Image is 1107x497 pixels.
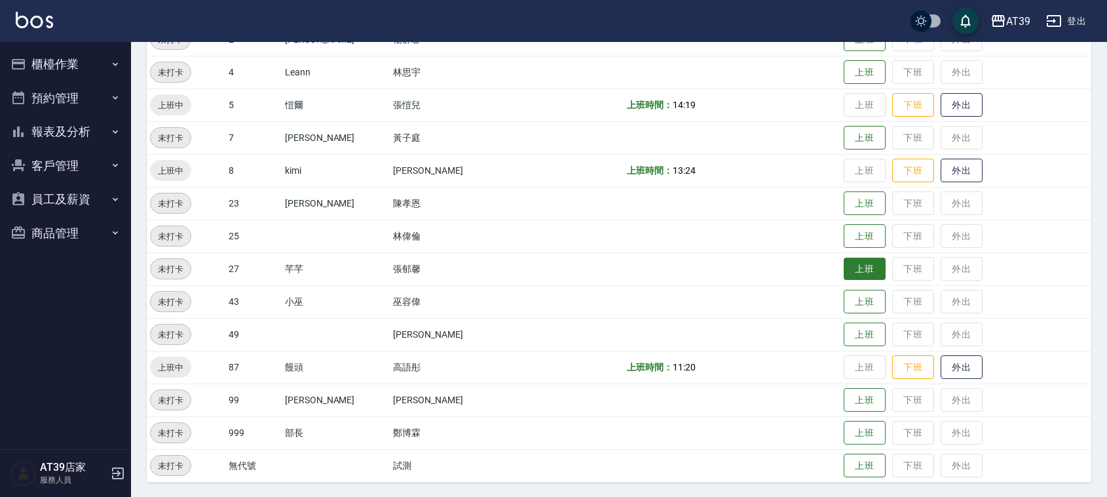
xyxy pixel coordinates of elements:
button: 預約管理 [5,81,126,115]
td: [PERSON_NAME] [282,121,390,154]
td: 芊芊 [282,252,390,285]
td: 小巫 [282,285,390,318]
td: [PERSON_NAME] [282,187,390,220]
td: 林偉倫 [390,220,516,252]
td: 陳孝恩 [390,187,516,220]
button: 上班 [844,323,886,347]
span: 11:20 [673,362,696,372]
td: 張郁馨 [390,252,516,285]
button: 登出 [1041,9,1091,33]
td: 49 [225,318,282,351]
td: 高語彤 [390,351,516,384]
button: 櫃檯作業 [5,47,126,81]
td: [PERSON_NAME] [390,384,516,416]
button: 客戶管理 [5,149,126,183]
span: 未打卡 [151,131,191,145]
td: 23 [225,187,282,220]
button: 外出 [941,93,983,117]
p: 服務人員 [40,474,107,486]
span: 上班中 [150,164,191,178]
td: 張愷兒 [390,89,516,121]
div: AT39 [1006,13,1030,30]
span: 未打卡 [151,262,191,276]
b: 上班時間： [627,362,673,372]
button: 外出 [941,355,983,380]
td: [PERSON_NAME] [282,384,390,416]
td: 43 [225,285,282,318]
button: 報表及分析 [5,115,126,149]
td: 999 [225,416,282,449]
td: 部長 [282,416,390,449]
button: 上班 [844,290,886,314]
img: Person [10,460,37,487]
td: 7 [225,121,282,154]
td: 99 [225,384,282,416]
td: 25 [225,220,282,252]
span: 未打卡 [151,426,191,440]
button: 下班 [892,355,934,380]
span: 未打卡 [151,393,191,407]
button: 商品管理 [5,216,126,250]
button: 上班 [844,191,886,216]
td: kimi [282,154,390,187]
button: 上班 [844,224,886,248]
span: 上班中 [150,98,191,112]
td: 林思宇 [390,56,516,89]
span: 未打卡 [151,66,191,79]
span: 未打卡 [151,229,191,243]
td: 饅頭 [282,351,390,384]
td: 5 [225,89,282,121]
button: 上班 [844,126,886,150]
button: AT39 [985,8,1036,35]
button: 下班 [892,93,934,117]
td: 87 [225,351,282,384]
span: 14:19 [673,100,696,110]
td: 巫容偉 [390,285,516,318]
span: 未打卡 [151,197,191,210]
button: 上班 [844,454,886,478]
button: save [952,8,979,34]
td: [PERSON_NAME] [390,154,516,187]
h5: AT39店家 [40,461,107,474]
span: 未打卡 [151,459,191,473]
td: 8 [225,154,282,187]
button: 員工及薪資 [5,182,126,216]
td: Leann [282,56,390,89]
span: 未打卡 [151,295,191,309]
button: 上班 [844,60,886,85]
b: 上班時間： [627,100,673,110]
td: 4 [225,56,282,89]
span: 13:24 [673,165,696,176]
td: 27 [225,252,282,285]
span: 上班中 [150,361,191,374]
button: 下班 [892,159,934,183]
td: 鄭博霖 [390,416,516,449]
b: 上班時間： [627,165,673,176]
td: [PERSON_NAME] [390,318,516,351]
td: 黃子庭 [390,121,516,154]
button: 上班 [844,388,886,412]
button: 外出 [941,159,983,183]
td: 愷爾 [282,89,390,121]
td: 試測 [390,449,516,482]
td: 無代號 [225,449,282,482]
span: 未打卡 [151,328,191,342]
button: 上班 [844,258,886,281]
img: Logo [16,12,53,28]
button: 上班 [844,421,886,445]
